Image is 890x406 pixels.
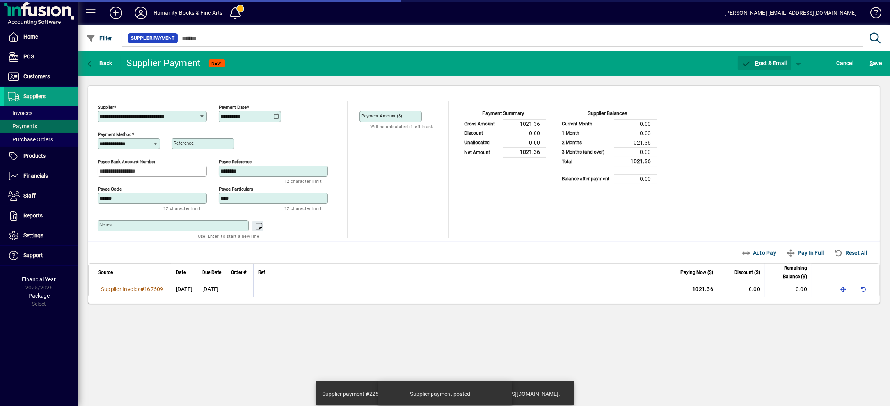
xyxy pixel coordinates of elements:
[23,173,48,179] span: Financials
[614,174,657,184] td: 0.00
[219,186,253,192] mat-label: Payee Particulars
[460,138,503,147] td: Unallocated
[219,104,247,110] mat-label: Payment Date
[101,286,140,292] span: Supplier Invoice
[23,252,43,258] span: Support
[503,138,546,147] td: 0.00
[23,73,50,79] span: Customers
[410,390,472,398] div: Supplier payment posted.
[8,136,53,143] span: Purchase Orders
[176,286,193,292] span: [DATE]
[755,60,759,66] span: P
[86,35,112,41] span: Filter
[153,7,223,19] div: Humanity Books & Fine Arts
[738,56,791,70] button: Post & Email
[614,147,657,157] td: 0.00
[98,104,114,110] mat-label: Supplier
[84,31,114,45] button: Filter
[558,109,657,119] div: Supplier Balances
[284,177,322,185] mat-hint: 12 character limit
[4,27,78,47] a: Home
[558,147,614,157] td: 3 Months (and over)
[835,56,856,70] button: Cancel
[174,140,194,146] mat-label: Reference
[212,61,222,66] span: NEW
[870,60,873,66] span: S
[749,286,760,292] span: 0.00
[131,34,174,42] span: Supplier Payment
[834,247,867,259] span: Reset All
[370,122,433,131] mat-hint: Will be calculated if left blank
[8,123,37,129] span: Payments
[23,212,43,219] span: Reports
[558,119,614,129] td: Current Month
[558,174,614,184] td: Balance after payment
[4,246,78,265] a: Support
[783,246,827,260] button: Pay In Full
[614,129,657,138] td: 0.00
[23,34,38,40] span: Home
[98,132,132,137] mat-label: Payment method
[796,286,807,292] span: 0.00
[86,60,112,66] span: Back
[865,2,880,27] a: Knowledge Base
[558,138,614,147] td: 2 Months
[219,159,252,164] mat-label: Payee Reference
[202,268,221,277] span: Due Date
[4,47,78,67] a: POS
[870,57,882,69] span: ave
[140,286,144,292] span: #
[84,56,114,70] button: Back
[868,56,884,70] button: Save
[22,276,56,282] span: Financial Year
[128,6,153,20] button: Profile
[231,268,246,277] span: Order #
[558,101,657,184] app-page-summary-card: Supplier Balances
[23,232,43,238] span: Settings
[258,268,265,277] span: Ref
[78,56,121,70] app-page-header-button: Back
[4,186,78,206] a: Staff
[4,133,78,146] a: Purchase Orders
[4,67,78,86] a: Customers
[23,153,46,159] span: Products
[786,247,824,259] span: Pay In Full
[460,119,503,129] td: Gross Amount
[734,268,760,277] span: Discount ($)
[460,109,546,119] div: Payment Summary
[99,222,112,228] mat-label: Notes
[23,93,46,99] span: Suppliers
[558,129,614,138] td: 1 Month
[4,106,78,120] a: Invoices
[742,60,787,66] span: ost & Email
[837,57,854,69] span: Cancel
[503,147,546,157] td: 1021.36
[103,6,128,20] button: Add
[503,119,546,129] td: 1021.36
[284,204,322,213] mat-hint: 12 character limit
[98,186,122,192] mat-label: Payee Code
[127,57,201,69] div: Supplier Payment
[23,53,34,60] span: POS
[8,110,32,116] span: Invoices
[4,206,78,226] a: Reports
[4,166,78,186] a: Financials
[614,138,657,147] td: 1021.36
[4,147,78,166] a: Products
[198,231,259,240] mat-hint: Use 'Enter' to start a new line
[503,129,546,138] td: 0.00
[558,157,614,166] td: Total
[163,204,201,213] mat-hint: 12 character limit
[28,293,50,299] span: Package
[614,157,657,166] td: 1021.36
[144,286,163,292] span: 167509
[725,7,857,19] div: [PERSON_NAME] [EMAIL_ADDRESS][DOMAIN_NAME]
[614,119,657,129] td: 0.00
[770,264,807,281] span: Remaining Balance ($)
[98,159,155,164] mat-label: Payee Bank Account Number
[98,268,113,277] span: Source
[4,226,78,245] a: Settings
[460,147,503,157] td: Net Amount
[361,113,402,118] mat-label: Payment Amount ($)
[460,101,546,158] app-page-summary-card: Payment Summary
